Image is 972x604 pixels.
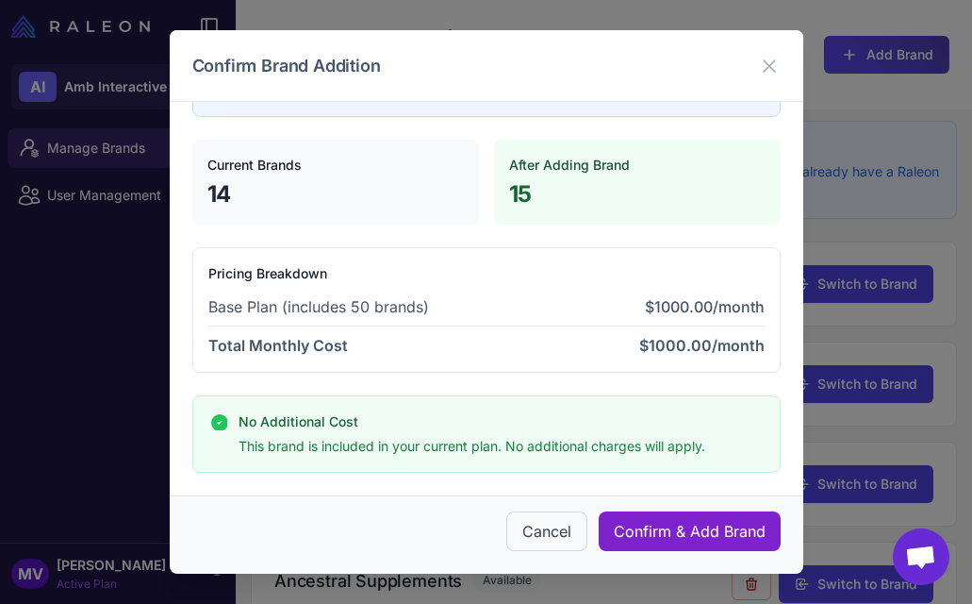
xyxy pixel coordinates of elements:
[239,411,705,432] h4: No Additional Cost
[239,436,705,457] p: This brand is included in your current plan. No additional charges will apply.
[207,179,464,210] p: 14
[599,512,781,551] button: Confirm & Add Brand
[208,334,348,357] span: Total Monthly Cost
[509,179,766,210] p: 15
[192,53,381,78] h3: Confirm Brand Addition
[639,336,765,355] span: $1000.00/month
[208,295,429,318] span: Base Plan (includes 50 brands)
[614,520,766,543] span: Confirm & Add Brand
[893,528,949,585] div: Open chat
[509,155,766,176] h4: After Adding Brand
[506,512,587,551] button: Cancel
[207,155,464,176] h4: Current Brands
[208,263,765,284] h4: Pricing Breakdown
[645,297,765,316] span: $1000.00/month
